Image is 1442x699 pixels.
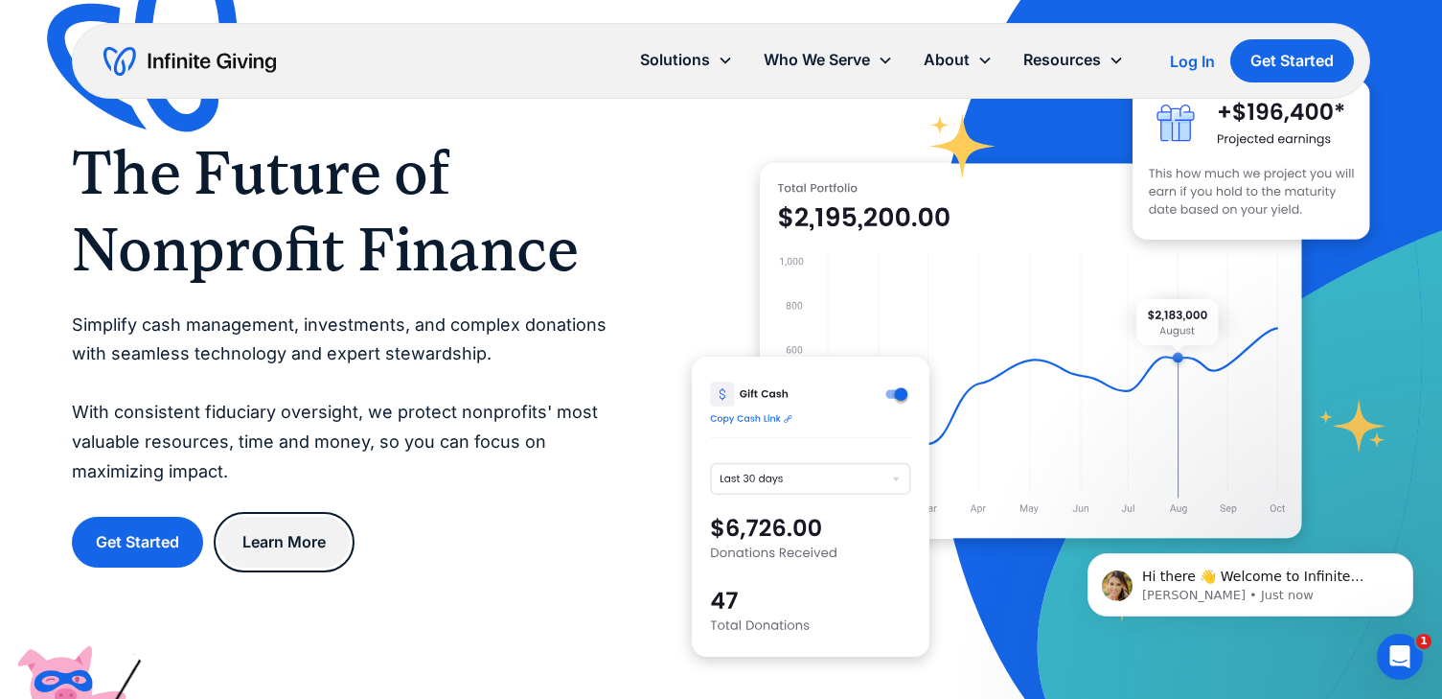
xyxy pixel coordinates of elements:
[625,39,748,81] div: Solutions
[1023,47,1101,73] div: Resources
[72,134,614,288] h1: The Future of Nonprofit Finance
[72,311,614,487] p: Simplify cash management, investments, and complex donations with seamless technology and expert ...
[692,357,929,657] img: donation software for nonprofits
[760,163,1302,538] img: nonprofit donation platform
[103,46,276,77] a: home
[924,47,970,73] div: About
[72,517,203,568] a: Get Started
[748,39,908,81] div: Who We Serve
[1230,39,1354,82] a: Get Started
[908,39,1008,81] div: About
[1319,400,1387,454] img: fundraising star
[1416,634,1431,649] span: 1
[1059,513,1442,647] iframe: Intercom notifications message
[1170,54,1215,69] div: Log In
[640,47,710,73] div: Solutions
[1170,50,1215,73] a: Log In
[1008,39,1139,81] div: Resources
[218,517,350,568] a: Learn More
[764,47,870,73] div: Who We Serve
[1377,634,1423,680] iframe: Intercom live chat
